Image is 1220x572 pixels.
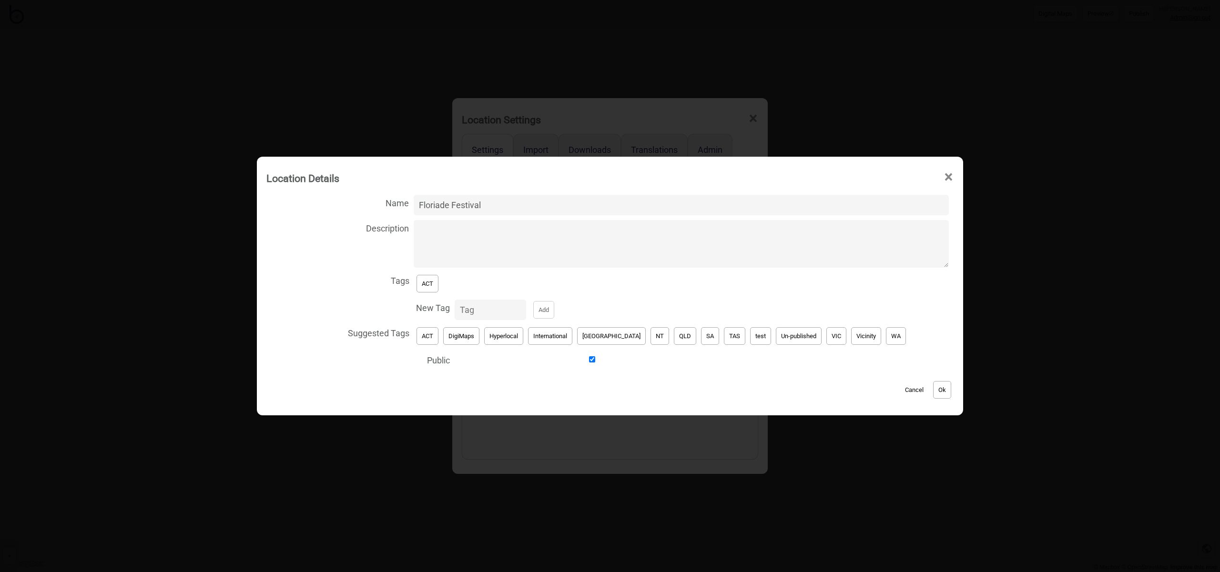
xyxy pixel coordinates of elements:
[826,327,846,345] button: VIC
[701,327,719,345] button: SA
[266,350,450,369] span: Public
[266,270,409,290] span: Tags
[443,327,479,345] button: DigiMaps
[528,327,572,345] button: International
[776,327,822,345] button: Un-published
[417,275,438,292] button: ACT
[414,195,949,215] input: Name
[674,327,696,345] button: QLD
[886,327,906,345] button: WA
[577,327,646,345] button: [GEOGRAPHIC_DATA]
[750,327,771,345] button: test
[266,192,409,212] span: Name
[944,161,954,193] span: ×
[455,300,526,320] input: New TagAdd
[266,168,339,189] div: Location Details
[455,356,730,362] input: Public
[851,327,881,345] button: Vicinity
[266,297,450,317] span: New Tag
[266,322,409,342] span: Suggested Tags
[414,220,949,268] textarea: Description
[933,381,951,399] button: Ok
[266,218,409,237] span: Description
[417,327,438,345] button: ACT
[900,381,928,399] button: Cancel
[651,327,669,345] button: NT
[484,327,523,345] button: Hyperlocal
[533,301,554,319] button: New Tag
[724,327,745,345] button: TAS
